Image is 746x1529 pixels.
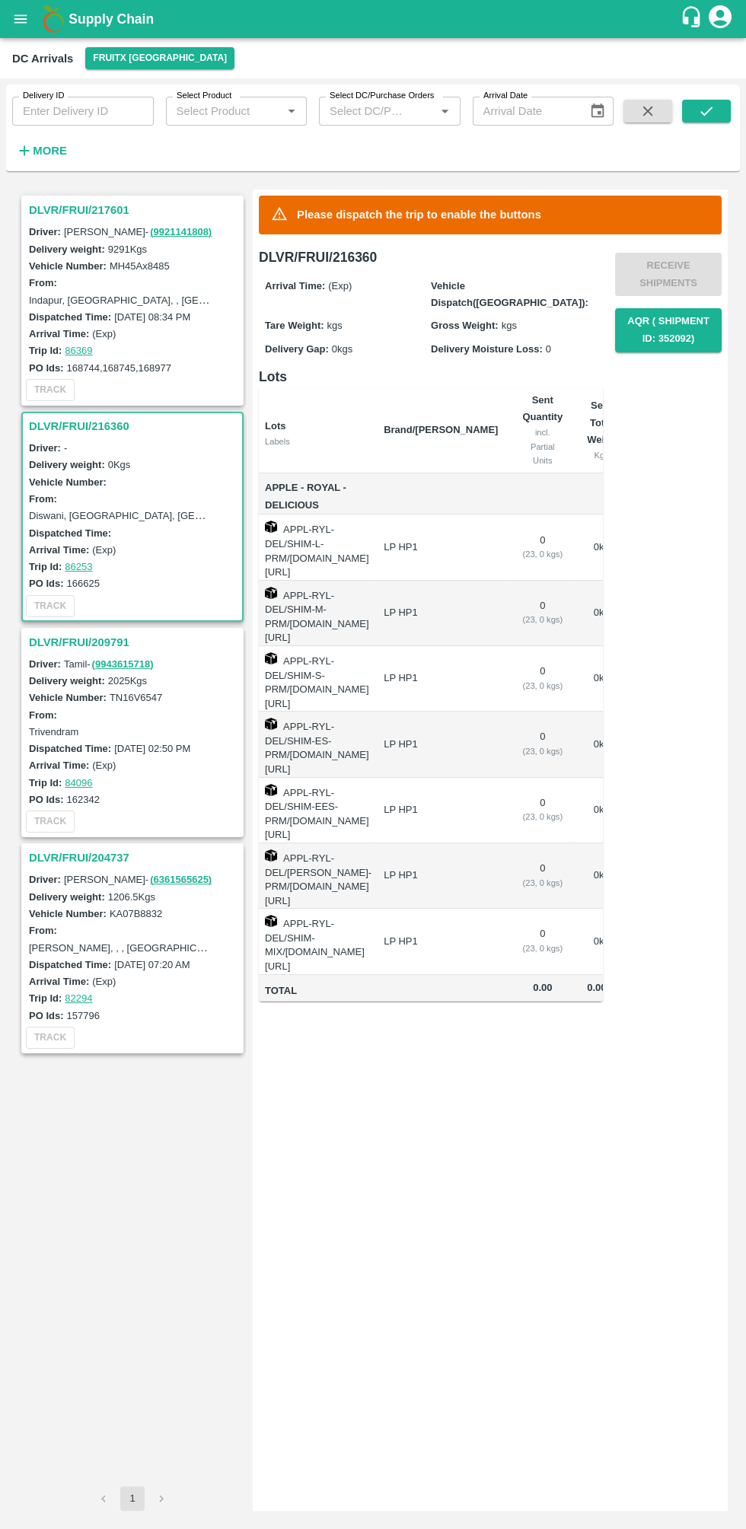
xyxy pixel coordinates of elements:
td: APPL-RYL-DEL/SHIM-MIX/[DOMAIN_NAME][URL] [259,909,371,974]
span: Apple - Royal - Delicious [265,479,371,514]
td: 0 kg [575,778,628,843]
h3: DLVR/FRUI/217601 [29,200,241,220]
img: box [265,849,277,862]
span: 0.00 Kg [587,982,621,993]
label: Trip Id: [29,777,62,788]
nav: pagination navigation [89,1486,176,1511]
label: [DATE] 08:34 PM [114,311,190,323]
button: More [12,138,71,164]
a: Supply Chain [69,8,680,30]
td: LP HP1 [371,778,510,843]
label: Arrival Time: [29,328,89,339]
td: APPL-RYL-DEL/[PERSON_NAME]-PRM/[DOMAIN_NAME][URL] [259,843,371,909]
a: 86369 [65,345,92,356]
td: 0 kg [575,909,628,974]
label: (Exp) [92,760,116,771]
input: Select Product [171,101,278,121]
label: PO Ids: [29,1010,64,1021]
label: Dispatched Time: [29,959,111,970]
h6: Lots [259,366,603,387]
td: LP HP1 [371,909,510,974]
label: Delivery Gap: [265,343,329,355]
td: 0 kg [575,514,628,580]
a: 84096 [65,777,92,788]
label: KA07B8832 [110,908,162,919]
b: Lots [265,420,285,432]
a: (6361565625) [150,874,212,885]
label: Indapur, [GEOGRAPHIC_DATA], , [GEOGRAPHIC_DATA] [29,294,285,306]
label: Delivery weight: [29,459,105,470]
a: (9943615718) [92,658,154,670]
td: APPL-RYL-DEL/SHIM-EES-PRM/[DOMAIN_NAME][URL] [259,778,371,843]
label: Vehicle Number: [29,260,107,272]
label: (Exp) [92,544,116,556]
img: box [265,521,277,533]
div: DC Arrivals [12,49,73,68]
label: 9291 Kgs [108,244,147,255]
label: From: [29,277,57,288]
label: Dispatched Time: [29,527,111,539]
label: Arrival Time: [29,976,89,987]
span: kgs [327,320,343,331]
td: 0 [510,778,575,843]
label: From: [29,709,57,721]
span: 0.00 [522,980,563,997]
div: Labels [265,435,371,448]
label: Driver: [29,658,61,670]
b: Brand/[PERSON_NAME] [384,424,498,435]
label: [PERSON_NAME], , , [GEOGRAPHIC_DATA] [29,941,230,954]
img: logo [38,4,69,34]
label: Trivendram [29,726,78,737]
label: PO Ids: [29,794,64,805]
p: Please dispatch the trip to enable the buttons [297,206,541,223]
label: Diswani, [GEOGRAPHIC_DATA], [GEOGRAPHIC_DATA] , [GEOGRAPHIC_DATA] [29,509,392,521]
td: APPL-RYL-DEL/SHIM-L-PRM/[DOMAIN_NAME][URL] [259,514,371,580]
span: 0 kgs [332,343,352,355]
label: PO Ids: [29,362,64,374]
img: box [265,915,277,927]
span: kgs [502,320,517,331]
td: APPL-RYL-DEL/SHIM-M-PRM/[DOMAIN_NAME][URL] [259,581,371,646]
td: LP HP1 [371,712,510,777]
label: Vehicle Number: [29,476,107,488]
label: [DATE] 07:20 AM [114,959,190,970]
span: - [64,442,67,454]
span: [PERSON_NAME] - [64,226,213,237]
label: Vehicle Number: [29,692,107,703]
b: Sent Total Weight [587,400,620,445]
span: [PERSON_NAME] - [64,874,213,885]
h6: DLVR/FRUI/216360 [259,247,603,268]
label: Select DC/Purchase Orders [330,90,434,102]
a: 86253 [65,561,92,572]
td: 0 kg [575,843,628,909]
img: box [265,718,277,730]
div: ( 23, 0 kgs) [522,810,563,823]
td: 0 kg [575,581,628,646]
label: 162342 [67,794,100,805]
span: Tamil - [64,658,155,670]
label: TN16V6547 [110,692,162,703]
label: Driver: [29,226,61,237]
a: 82294 [65,992,92,1004]
span: (Exp) [328,280,352,291]
td: 0 [510,909,575,974]
label: Trip Id: [29,561,62,572]
label: From: [29,493,57,505]
label: Driver: [29,874,61,885]
td: LP HP1 [371,514,510,580]
td: 0 [510,712,575,777]
div: Kgs [587,448,616,462]
label: PO Ids: [29,578,64,589]
label: Tare Weight: [265,320,324,331]
button: Choose date [583,97,612,126]
label: (Exp) [92,976,116,987]
div: customer-support [680,5,706,33]
label: Arrival Time: [29,544,89,556]
div: ( 23, 0 kgs) [522,547,563,561]
div: ( 23, 0 kgs) [522,679,563,693]
strong: More [33,145,67,157]
td: LP HP1 [371,646,510,712]
label: From: [29,925,57,936]
a: (9921141808) [150,226,212,237]
b: Supply Chain [69,11,154,27]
